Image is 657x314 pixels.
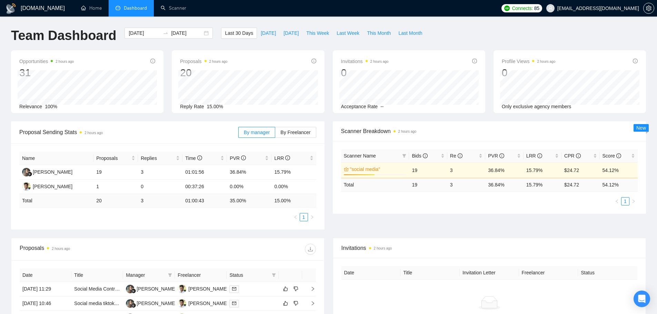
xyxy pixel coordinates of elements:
[644,6,654,11] span: setting
[402,154,406,158] span: filter
[20,269,71,282] th: Date
[600,178,638,191] td: 54.12 %
[81,5,102,11] a: homeHome
[292,285,300,293] button: dislike
[93,165,138,180] td: 19
[537,60,555,63] time: 2 hours ago
[19,66,74,79] div: 31
[621,197,629,205] li: 1
[22,168,31,176] img: LK
[229,271,269,279] span: Status
[20,244,168,255] div: Proposals
[293,301,298,306] span: dislike
[257,28,280,39] button: [DATE]
[600,162,638,178] td: 54.12%
[380,104,384,109] span: --
[188,285,228,293] div: [PERSON_NAME]
[124,5,147,11] span: Dashboard
[280,130,310,135] span: By Freelancer
[629,197,638,205] li: Next Page
[502,104,571,109] span: Only exclusive agency members
[22,183,72,189] a: SH[PERSON_NAME]
[241,155,246,160] span: info-circle
[499,153,504,158] span: info-circle
[20,296,71,311] td: [DATE] 10:46
[621,197,629,205] a: 1
[71,269,123,282] th: Title
[537,153,542,158] span: info-circle
[333,28,363,39] button: Last Week
[561,162,599,178] td: $24.72
[185,155,202,161] span: Time
[126,285,135,293] img: LK
[178,300,228,306] a: SH[PERSON_NAME]
[126,299,135,308] img: LK
[576,153,581,158] span: info-circle
[447,178,485,191] td: 3
[512,4,532,12] span: Connects:
[20,282,71,296] td: [DATE] 11:29
[33,168,72,176] div: [PERSON_NAME]
[300,213,308,221] li: 1
[634,291,650,307] div: Open Intercom Messenger
[163,30,168,36] span: to
[643,3,654,14] button: setting
[302,28,333,39] button: This Week
[460,266,519,280] th: Invitation Letter
[561,178,599,191] td: $ 24.72
[524,162,561,178] td: 15.79%
[548,6,553,11] span: user
[180,104,204,109] span: Reply Rate
[629,197,638,205] button: right
[409,162,447,178] td: 19
[578,266,637,280] th: Status
[341,244,638,252] span: Invitations
[292,299,300,307] button: dislike
[519,266,578,280] th: Freelancer
[171,29,202,37] input: End date
[271,165,316,180] td: 15.79%
[182,194,227,207] td: 01:00:43
[337,29,359,37] span: Last Week
[167,270,173,280] span: filter
[341,266,401,280] th: Date
[230,155,246,161] span: PVR
[293,215,298,219] span: left
[261,29,276,37] span: [DATE]
[71,296,123,311] td: Social media tiktok and instagram specialist
[485,162,523,178] td: 36.84%
[341,57,389,65] span: Invitations
[131,288,136,293] img: gigradar-bm.png
[370,60,389,63] time: 2 hours ago
[613,197,621,205] button: left
[488,153,504,159] span: PVR
[502,66,556,79] div: 0
[19,152,93,165] th: Name
[633,59,638,63] span: info-circle
[423,153,428,158] span: info-circle
[524,178,561,191] td: 15.79 %
[306,29,329,37] span: This Week
[225,29,253,37] span: Last 30 Days
[19,128,238,136] span: Proposal Sending Stats
[138,180,182,194] td: 0
[227,194,271,207] td: 35.00 %
[178,286,228,291] a: SH[PERSON_NAME]
[182,180,227,194] td: 00:37:26
[280,28,302,39] button: [DATE]
[163,30,168,36] span: swap-right
[19,57,74,65] span: Opportunities
[137,285,176,293] div: [PERSON_NAME]
[271,180,316,194] td: 0.00%
[281,299,290,307] button: like
[126,286,176,291] a: LK[PERSON_NAME]
[93,180,138,194] td: 1
[564,153,580,159] span: CPR
[534,4,539,12] span: 85
[74,286,192,292] a: Social Media Contractor for Financial Planning Content
[209,60,228,63] time: 2 hours ago
[374,246,392,250] time: 2 hours ago
[363,28,395,39] button: This Month
[138,165,182,180] td: 3
[504,6,510,11] img: upwork-logo.png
